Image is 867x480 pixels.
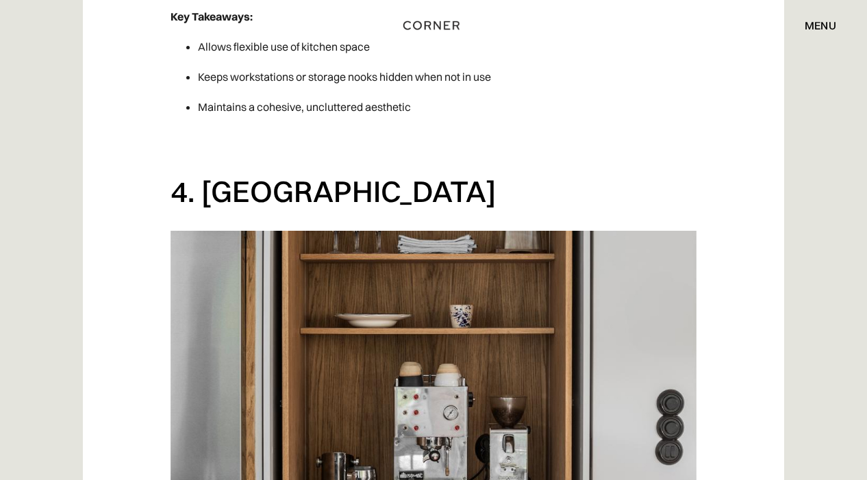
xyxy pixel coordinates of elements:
[171,173,696,210] h2: 4. [GEOGRAPHIC_DATA]
[198,62,696,92] li: Keeps workstations or storage nooks hidden when not in use
[198,92,696,122] li: Maintains a cohesive, uncluttered aesthetic
[805,20,836,31] div: menu
[791,14,836,37] div: menu
[171,129,696,159] p: ‍
[397,16,469,34] a: home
